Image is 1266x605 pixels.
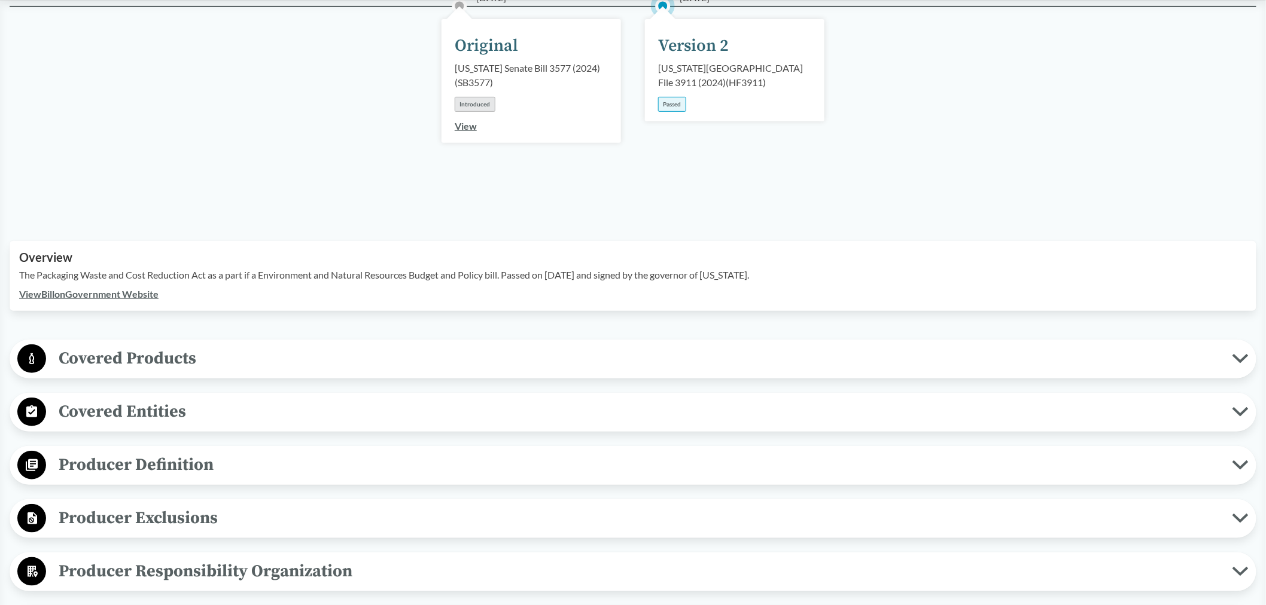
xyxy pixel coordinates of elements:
[455,120,477,132] a: View
[19,288,159,300] a: ViewBillonGovernment Website
[19,268,1247,282] p: The Packaging Waste and Cost Reduction Act as a part if a Environment and Natural Resources Budge...
[46,451,1232,478] span: Producer Definition
[19,250,1247,264] h2: Overview
[658,33,729,59] div: Version 2
[46,398,1232,425] span: Covered Entities
[14,344,1252,374] button: Covered Products
[455,97,495,112] div: Introduced
[14,503,1252,534] button: Producer Exclusions
[455,61,608,90] div: [US_STATE] Senate Bill 3577 (2024) ( SB3577 )
[14,397,1252,427] button: Covered Entities
[46,505,1232,531] span: Producer Exclusions
[658,97,686,112] div: Passed
[14,450,1252,481] button: Producer Definition
[658,61,811,90] div: [US_STATE][GEOGRAPHIC_DATA] File 3911 (2024) ( HF3911 )
[46,345,1232,372] span: Covered Products
[455,33,518,59] div: Original
[14,557,1252,587] button: Producer Responsibility Organization
[46,558,1232,585] span: Producer Responsibility Organization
